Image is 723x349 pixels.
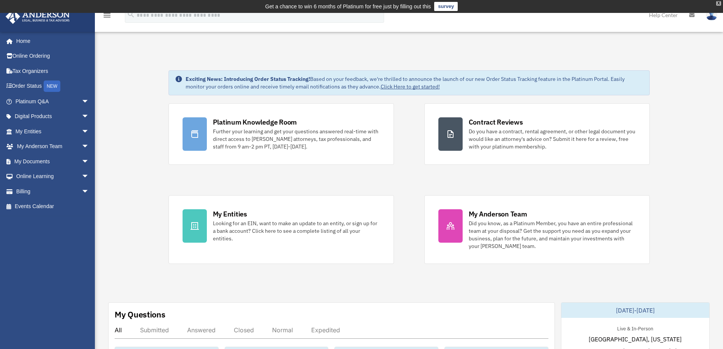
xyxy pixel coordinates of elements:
[213,117,297,127] div: Platinum Knowledge Room
[5,139,101,154] a: My Anderson Teamarrow_drop_down
[102,13,112,20] a: menu
[611,324,659,332] div: Live & In-Person
[265,2,431,11] div: Get a chance to win 6 months of Platinum for free just by filling out this
[469,128,636,150] div: Do you have a contract, rental agreement, or other legal document you would like an attorney's ad...
[213,209,247,219] div: My Entities
[169,103,394,165] a: Platinum Knowledge Room Further your learning and get your questions answered real-time with dire...
[213,220,380,242] div: Looking for an EIN, want to make an update to an entity, or sign up for a bank account? Click her...
[127,10,135,19] i: search
[5,49,101,64] a: Online Ordering
[82,154,97,169] span: arrow_drop_down
[186,75,643,90] div: Based on your feedback, we're thrilled to announce the launch of our new Order Status Tracking fe...
[82,184,97,199] span: arrow_drop_down
[82,94,97,109] span: arrow_drop_down
[469,117,523,127] div: Contract Reviews
[140,326,169,334] div: Submitted
[589,335,682,344] span: [GEOGRAPHIC_DATA], [US_STATE]
[82,139,97,155] span: arrow_drop_down
[5,33,97,49] a: Home
[213,128,380,150] div: Further your learning and get your questions answered real-time with direct access to [PERSON_NAM...
[5,184,101,199] a: Billingarrow_drop_down
[561,303,709,318] div: [DATE]-[DATE]
[706,9,717,21] img: User Pic
[82,124,97,139] span: arrow_drop_down
[272,326,293,334] div: Normal
[5,154,101,169] a: My Documentsarrow_drop_down
[424,195,650,264] a: My Anderson Team Did you know, as a Platinum Member, you have an entire professional team at your...
[5,124,101,139] a: My Entitiesarrow_drop_down
[5,109,101,124] a: Digital Productsarrow_drop_down
[187,326,216,334] div: Answered
[115,309,165,320] div: My Questions
[102,11,112,20] i: menu
[5,79,101,94] a: Order StatusNEW
[169,195,394,264] a: My Entities Looking for an EIN, want to make an update to an entity, or sign up for a bank accoun...
[381,83,440,90] a: Click Here to get started!
[234,326,254,334] div: Closed
[469,220,636,250] div: Did you know, as a Platinum Member, you have an entire professional team at your disposal? Get th...
[5,63,101,79] a: Tax Organizers
[434,2,458,11] a: survey
[5,199,101,214] a: Events Calendar
[469,209,527,219] div: My Anderson Team
[3,9,72,24] img: Anderson Advisors Platinum Portal
[44,81,60,92] div: NEW
[424,103,650,165] a: Contract Reviews Do you have a contract, rental agreement, or other legal document you would like...
[82,169,97,185] span: arrow_drop_down
[82,109,97,125] span: arrow_drop_down
[5,94,101,109] a: Platinum Q&Aarrow_drop_down
[5,169,101,184] a: Online Learningarrow_drop_down
[115,326,122,334] div: All
[716,1,721,6] div: close
[311,326,340,334] div: Expedited
[186,76,310,82] strong: Exciting News: Introducing Order Status Tracking!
